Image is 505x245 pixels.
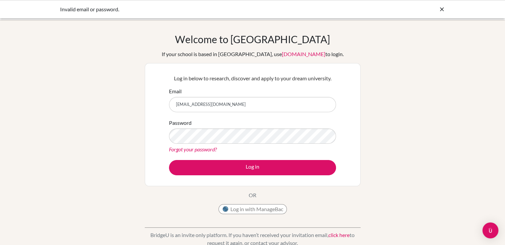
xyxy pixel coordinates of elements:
[249,191,256,199] p: OR
[169,87,182,95] label: Email
[162,50,344,58] div: If your school is based in [GEOGRAPHIC_DATA], use to login.
[169,74,336,82] p: Log in below to research, discover and apply to your dream university.
[282,51,325,57] a: [DOMAIN_NAME]
[218,204,287,214] button: Log in with ManageBac
[169,119,192,127] label: Password
[175,33,330,45] h1: Welcome to [GEOGRAPHIC_DATA]
[328,232,350,238] a: click here
[169,146,217,152] a: Forgot your password?
[60,5,346,13] div: Invalid email or password.
[169,160,336,175] button: Log in
[482,222,498,238] div: Open Intercom Messenger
